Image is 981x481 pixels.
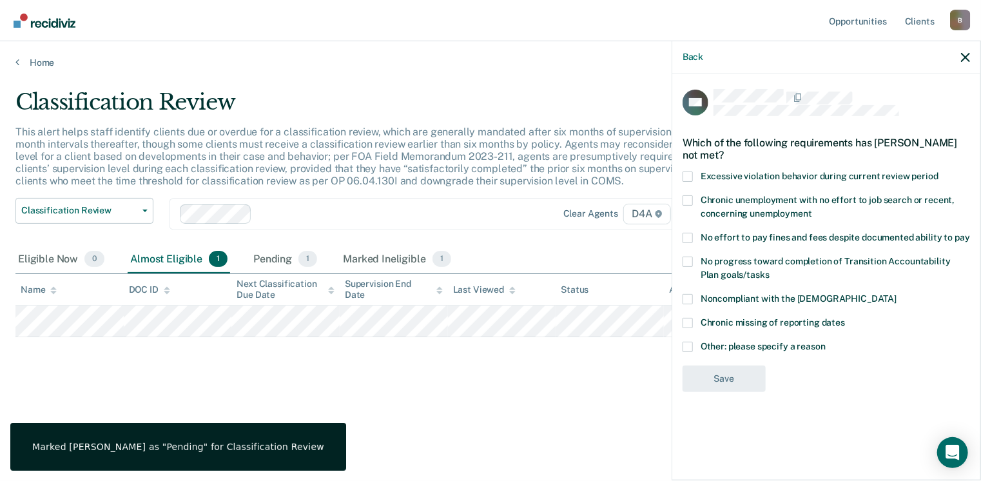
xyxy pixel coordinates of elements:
p: This alert helps staff identify clients due or overdue for a classification review, which are gen... [15,126,748,188]
div: Last Viewed [453,284,516,295]
span: Chronic unemployment with no effort to job search or recent, concerning unemployment [701,195,955,219]
button: Save [683,366,766,392]
div: Almost Eligible [128,246,230,274]
span: Other: please specify a reason [701,341,826,351]
span: 1 [209,251,228,268]
div: Pending [251,246,320,274]
div: Eligible Now [15,246,107,274]
span: 1 [432,251,451,268]
span: Chronic missing of reporting dates [701,317,845,328]
span: Excessive violation behavior during current review period [701,171,938,181]
button: Profile dropdown button [950,10,971,30]
span: Classification Review [21,205,137,216]
div: Next Classification Due Date [237,279,335,300]
div: Status [561,284,588,295]
div: Marked Ineligible [340,246,454,274]
div: DOC ID [129,284,170,295]
div: Marked [PERSON_NAME] as "Pending" for Classification Review [32,441,324,453]
span: 0 [84,251,104,268]
span: Noncompliant with the [DEMOGRAPHIC_DATA] [701,293,897,304]
div: Assigned to [669,284,730,295]
div: Which of the following requirements has [PERSON_NAME] not met? [683,126,970,172]
div: Open Intercom Messenger [937,437,968,468]
div: Clear agents [563,208,618,219]
span: 1 [298,251,317,268]
div: Supervision End Date [345,279,443,300]
img: Recidiviz [14,14,75,28]
button: Back [683,52,703,63]
span: No effort to pay fines and fees despite documented ability to pay [701,232,970,242]
div: Name [21,284,57,295]
a: Home [15,57,966,68]
span: D4A [623,204,670,224]
div: Classification Review [15,89,752,126]
div: B [950,10,971,30]
span: No progress toward completion of Transition Accountability Plan goals/tasks [701,256,951,280]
